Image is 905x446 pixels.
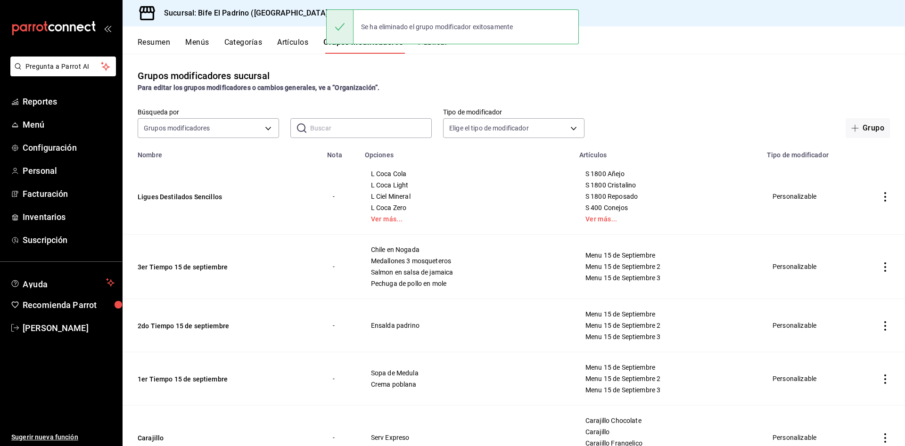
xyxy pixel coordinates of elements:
[321,146,359,159] th: Nota
[371,246,562,253] span: Chile en Nogada
[585,333,749,340] span: Menu 15 de Septiembre 3
[321,299,359,352] td: -
[880,262,890,272] button: actions
[138,374,251,384] button: 1er Tiempo 15 de septiembre
[443,109,584,115] label: Tipo de modificador
[449,123,529,133] span: Elige el tipo de modificador
[371,182,562,188] span: L Coca Light
[371,204,562,211] span: L Coca Zero
[585,252,749,259] span: Menu 15 de Septiembre
[321,235,359,299] td: -
[25,62,101,72] span: Pregunta a Parrot AI
[585,387,749,393] span: Menu 15 de Septiembre 3
[10,57,116,76] button: Pregunta a Parrot AI
[138,192,251,202] button: Ligues Destilados Sencillos
[323,38,403,54] button: Grupos modificadores
[310,119,432,138] input: Buscar
[846,118,890,138] button: Grupo
[185,38,209,54] button: Menús
[7,68,116,78] a: Pregunta a Parrot AI
[23,141,115,154] span: Configuración
[585,429,749,435] span: Carajillo
[761,299,865,352] td: Personalizable
[371,269,562,276] span: Salmon en salsa de jamaica
[23,95,115,108] span: Reportes
[585,311,749,317] span: Menu 15 de Septiembre
[277,38,308,54] button: Artículos
[761,352,865,405] td: Personalizable
[321,159,359,235] td: -
[23,277,102,288] span: Ayuda
[23,164,115,177] span: Personal
[123,146,321,159] th: Nombre
[761,146,865,159] th: Tipo de modificador
[880,321,890,331] button: actions
[585,216,749,222] a: Ver más...
[371,370,562,376] span: Sopa de Medula
[138,69,270,83] div: Grupos modificadores sucursal
[23,118,115,131] span: Menú
[23,234,115,246] span: Suscripción
[144,123,210,133] span: Grupos modificadores
[585,193,749,200] span: S 1800 Reposado
[371,258,562,264] span: Medallones 3 mosqueteros
[23,299,115,311] span: Recomienda Parrot
[371,216,562,222] a: Ver más...
[224,38,263,54] button: Categorías
[880,433,890,443] button: actions
[585,322,749,329] span: Menu 15 de Septiembre 2
[585,417,749,424] span: Carajillo Chocolate
[585,204,749,211] span: S 400 Conejos
[11,432,115,442] span: Sugerir nueva función
[138,321,251,331] button: 2do Tiempo 15 de septiembre
[371,381,562,388] span: Crema poblana
[585,170,749,177] span: S 1800 Añejo
[880,374,890,384] button: actions
[354,16,520,37] div: Se ha eliminado el grupo modificador exitosamente
[138,262,251,272] button: 3er Tiempo 15 de septiembre
[574,146,761,159] th: Artículos
[761,159,865,235] td: Personalizable
[23,211,115,223] span: Inventarios
[371,434,562,441] span: Serv Expreso
[321,352,359,405] td: -
[359,146,574,159] th: Opciones
[585,182,749,188] span: S 1800 Cristalino
[138,38,905,54] div: navigation tabs
[371,193,562,200] span: L Ciel Mineral
[138,109,279,115] label: Búsqueda por
[138,433,251,443] button: Carajillo
[371,280,562,287] span: Pechuga de pollo en mole
[585,275,749,281] span: Menu 15 de Septiembre 3
[585,375,749,382] span: Menu 15 de Septiembre 2
[104,24,111,32] button: open_drawer_menu
[371,322,562,329] span: Ensalda padrino
[585,263,749,270] span: Menu 15 de Septiembre 2
[138,84,379,91] strong: Para editar los grupos modificadores o cambios generales, ve a “Organización”.
[880,192,890,202] button: actions
[371,170,562,177] span: L Coca Cola
[23,322,115,334] span: [PERSON_NAME]
[23,187,115,200] span: Facturación
[585,364,749,371] span: Menu 15 de Septiembre
[761,235,865,299] td: Personalizable
[138,38,170,54] button: Resumen
[156,8,330,19] h3: Sucursal: Bife El Padrino ([GEOGRAPHIC_DATA])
